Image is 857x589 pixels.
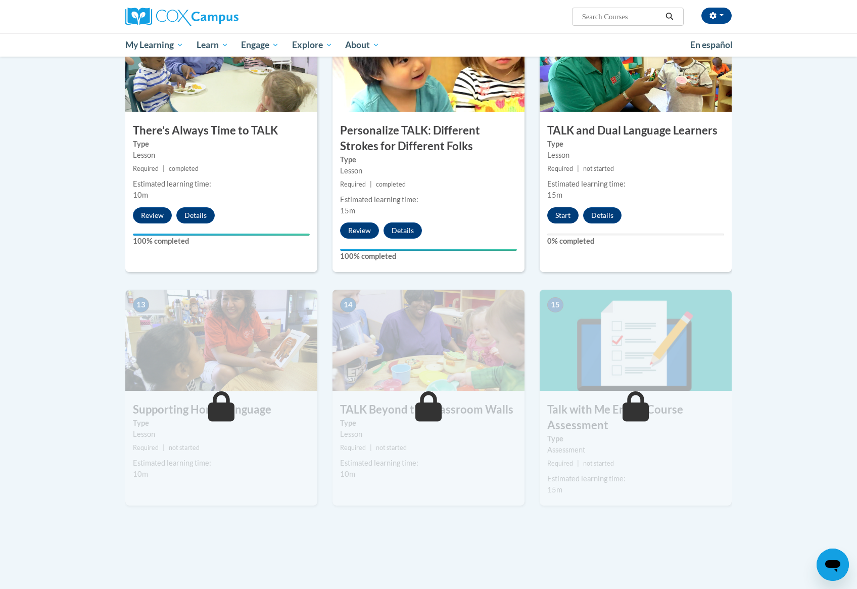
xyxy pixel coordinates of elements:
[547,297,563,312] span: 15
[332,290,525,391] img: Course Image
[583,207,622,223] button: Details
[370,444,372,451] span: |
[133,139,310,150] label: Type
[540,123,732,139] h3: TALK and Dual Language Learners
[133,191,148,199] span: 10m
[125,11,317,112] img: Course Image
[577,460,579,467] span: |
[340,165,517,176] div: Lesson
[547,139,724,150] label: Type
[583,460,614,467] span: not started
[547,207,579,223] button: Start
[384,222,422,239] button: Details
[133,178,310,190] div: Estimated learning time:
[133,150,310,161] div: Lesson
[133,207,172,223] button: Review
[583,165,614,172] span: not started
[370,180,372,188] span: |
[340,458,517,469] div: Estimated learning time:
[547,150,724,161] div: Lesson
[547,165,573,172] span: Required
[340,444,366,451] span: Required
[176,207,215,223] button: Details
[285,33,339,57] a: Explore
[701,8,732,24] button: Account Settings
[339,33,387,57] a: About
[340,180,366,188] span: Required
[125,290,317,391] img: Course Image
[340,470,355,478] span: 10m
[340,194,517,205] div: Estimated learning time:
[345,39,379,51] span: About
[340,429,517,440] div: Lesson
[125,39,183,51] span: My Learning
[540,402,732,433] h3: Talk with Me End of Course Assessment
[690,39,733,50] span: En español
[125,8,317,26] a: Cox Campus
[133,444,159,451] span: Required
[547,444,724,456] div: Assessment
[133,165,159,172] span: Required
[547,473,724,484] div: Estimated learning time:
[581,11,662,23] input: Search Courses
[133,297,149,312] span: 13
[376,444,407,451] span: not started
[340,297,356,312] span: 14
[547,178,724,190] div: Estimated learning time:
[340,154,517,165] label: Type
[817,549,849,581] iframe: Button to launch messaging window
[133,470,148,478] span: 10m
[133,234,310,236] div: Your progress
[234,33,285,57] a: Engage
[125,402,317,418] h3: Supporting Home Language
[340,222,379,239] button: Review
[684,34,739,56] a: En español
[332,123,525,154] h3: Personalize TALK: Different Strokes for Different Folks
[125,123,317,139] h3: There’s Always Time to TALK
[169,444,200,451] span: not started
[332,11,525,112] img: Course Image
[376,180,406,188] span: completed
[577,165,579,172] span: |
[163,165,165,172] span: |
[547,191,562,199] span: 15m
[169,165,199,172] span: completed
[340,206,355,215] span: 15m
[110,33,747,57] div: Main menu
[547,236,724,247] label: 0% completed
[340,251,517,262] label: 100% completed
[662,11,677,23] button: Search
[547,433,724,444] label: Type
[133,429,310,440] div: Lesson
[241,39,279,51] span: Engage
[133,236,310,247] label: 100% completed
[540,11,732,112] img: Course Image
[547,460,573,467] span: Required
[540,290,732,391] img: Course Image
[292,39,332,51] span: Explore
[340,249,517,251] div: Your progress
[547,485,562,494] span: 15m
[190,33,235,57] a: Learn
[133,418,310,429] label: Type
[197,39,228,51] span: Learn
[340,418,517,429] label: Type
[125,8,239,26] img: Cox Campus
[332,402,525,418] h3: TALK Beyond the Classroom Walls
[133,458,310,469] div: Estimated learning time:
[119,33,190,57] a: My Learning
[163,444,165,451] span: |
